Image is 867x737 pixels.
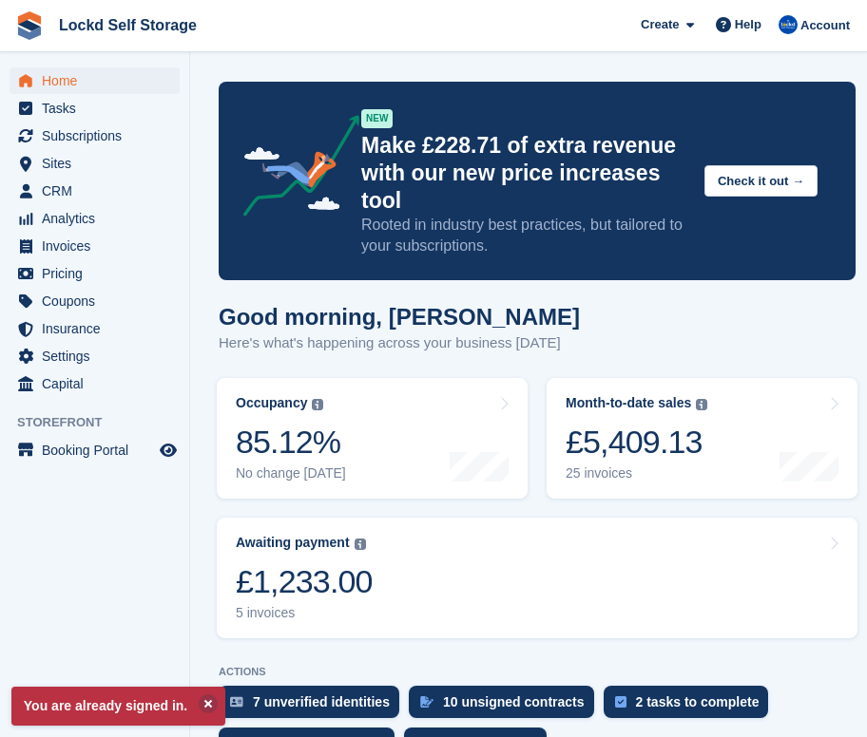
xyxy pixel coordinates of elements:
[547,378,857,499] a: Month-to-date sales £5,409.13 25 invoices
[42,260,156,287] span: Pricing
[641,15,679,34] span: Create
[42,67,156,94] span: Home
[10,205,180,232] a: menu
[312,399,323,410] img: icon-info-grey-7440780725fd019a000dd9b08b2336e03edf1995a4989e88bcd33f0948082b44.svg
[10,370,180,397] a: menu
[236,465,346,482] div: No change [DATE]
[42,123,156,149] span: Subscriptions
[566,465,707,482] div: 25 invoices
[15,11,44,40] img: stora-icon-8386f47178a22dfd0bd8f6a31ec36ba5ce8667c1dd55bd0f319d3a0aa187defe.svg
[10,288,180,314] a: menu
[42,150,156,177] span: Sites
[236,395,307,411] div: Occupancy
[42,233,156,259] span: Invoices
[42,437,156,463] span: Booking Portal
[566,395,691,411] div: Month-to-date sales
[236,605,373,621] div: 5 invoices
[615,696,626,708] img: task-75834270c22a3079a89374b754ae025e5fb1db73e45f91037f5363f120a921f8.svg
[10,315,180,342] a: menu
[361,215,689,256] p: Rooted in industry best practices, but tailored to your subscriptions.
[42,95,156,122] span: Tasks
[11,687,225,726] p: You are already signed in.
[236,535,350,551] div: Awaiting payment
[409,686,604,728] a: 10 unsigned contracts
[42,288,156,314] span: Coupons
[355,539,366,550] img: icon-info-grey-7440780725fd019a000dd9b08b2336e03edf1995a4989e88bcd33f0948082b44.svg
[17,413,189,432] span: Storefront
[420,696,433,708] img: contract_signature_icon-13c848040528278c33f63329250d36e43548de30e8caae1d1a13099fd9432cc5.svg
[236,423,346,462] div: 85.12%
[361,132,689,215] p: Make £228.71 of extra revenue with our new price increases tool
[704,165,818,197] button: Check it out →
[696,399,707,410] img: icon-info-grey-7440780725fd019a000dd9b08b2336e03edf1995a4989e88bcd33f0948082b44.svg
[443,694,585,709] div: 10 unsigned contracts
[636,694,760,709] div: 2 tasks to complete
[157,439,180,462] a: Preview store
[10,233,180,259] a: menu
[779,15,798,34] img: Jonny Bleach
[800,16,850,35] span: Account
[42,370,156,397] span: Capital
[219,686,409,728] a: 7 unverified identities
[217,518,857,638] a: Awaiting payment £1,233.00 5 invoices
[604,686,779,728] a: 2 tasks to complete
[10,95,180,122] a: menu
[253,694,390,709] div: 7 unverified identities
[42,343,156,369] span: Settings
[10,123,180,149] a: menu
[42,315,156,342] span: Insurance
[219,666,856,678] p: ACTIONS
[236,562,373,601] div: £1,233.00
[51,9,204,41] a: Lockd Self Storage
[566,423,707,462] div: £5,409.13
[219,332,580,354] p: Here's what's happening across your business [DATE]
[361,109,393,128] div: NEW
[10,178,180,204] a: menu
[219,304,580,330] h1: Good morning, [PERSON_NAME]
[42,205,156,232] span: Analytics
[10,260,180,287] a: menu
[10,150,180,177] a: menu
[10,343,180,369] a: menu
[735,15,761,34] span: Help
[217,378,528,499] a: Occupancy 85.12% No change [DATE]
[230,696,243,708] img: verify_identity-adf6edd0f0f0b5bbfe63781bf79b02c33cf7c696d77639b501bdc392416b5a36.svg
[227,115,360,223] img: price-adjustments-announcement-icon-8257ccfd72463d97f412b2fc003d46551f7dbcb40ab6d574587a9cd5c0d94...
[10,67,180,94] a: menu
[42,178,156,204] span: CRM
[10,437,180,463] a: menu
